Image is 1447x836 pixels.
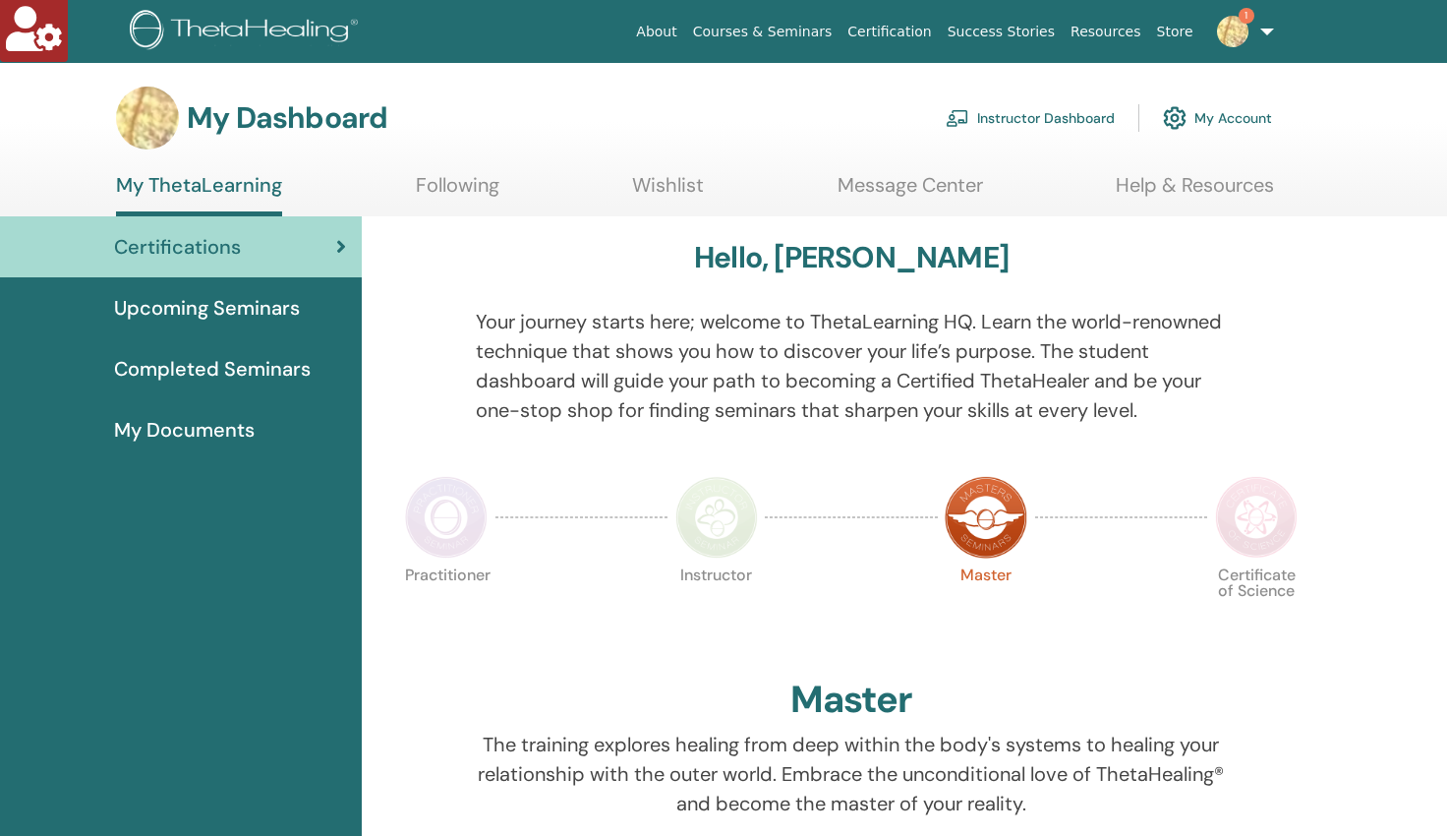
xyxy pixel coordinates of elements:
p: Practitioner [405,567,488,650]
img: Master [945,476,1027,559]
h2: Master [790,678,912,723]
span: 1 [1239,8,1254,24]
span: My Documents [114,415,255,445]
a: Message Center [838,173,983,211]
a: Following [416,173,499,211]
span: Certifications [114,232,241,262]
a: Certification [839,14,939,50]
p: Instructor [675,567,758,650]
img: Certificate of Science [1215,476,1298,559]
a: Success Stories [940,14,1063,50]
a: Courses & Seminars [685,14,840,50]
a: Instructor Dashboard [946,96,1115,140]
span: Completed Seminars [114,354,311,384]
a: Store [1149,14,1201,50]
p: The training explores healing from deep within the body's systems to healing your relationship wi... [476,730,1228,818]
a: Help & Resources [1116,173,1274,211]
a: About [628,14,684,50]
h3: My Dashboard [187,100,387,136]
a: My Account [1163,96,1272,140]
img: chalkboard-teacher.svg [946,109,969,127]
span: Upcoming Seminars [114,293,300,323]
img: Instructor [675,476,758,559]
a: My ThetaLearning [116,173,282,216]
a: Wishlist [632,173,704,211]
img: cog.svg [1163,101,1187,135]
img: Practitioner [405,476,488,559]
p: Master [945,567,1027,650]
img: default.jpg [116,87,179,149]
a: Resources [1063,14,1149,50]
img: default.jpg [1217,16,1248,47]
p: Your journey starts here; welcome to ThetaLearning HQ. Learn the world-renowned technique that sh... [476,307,1228,425]
img: logo.png [130,10,365,54]
h3: Hello, [PERSON_NAME] [694,240,1009,275]
p: Certificate of Science [1215,567,1298,650]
